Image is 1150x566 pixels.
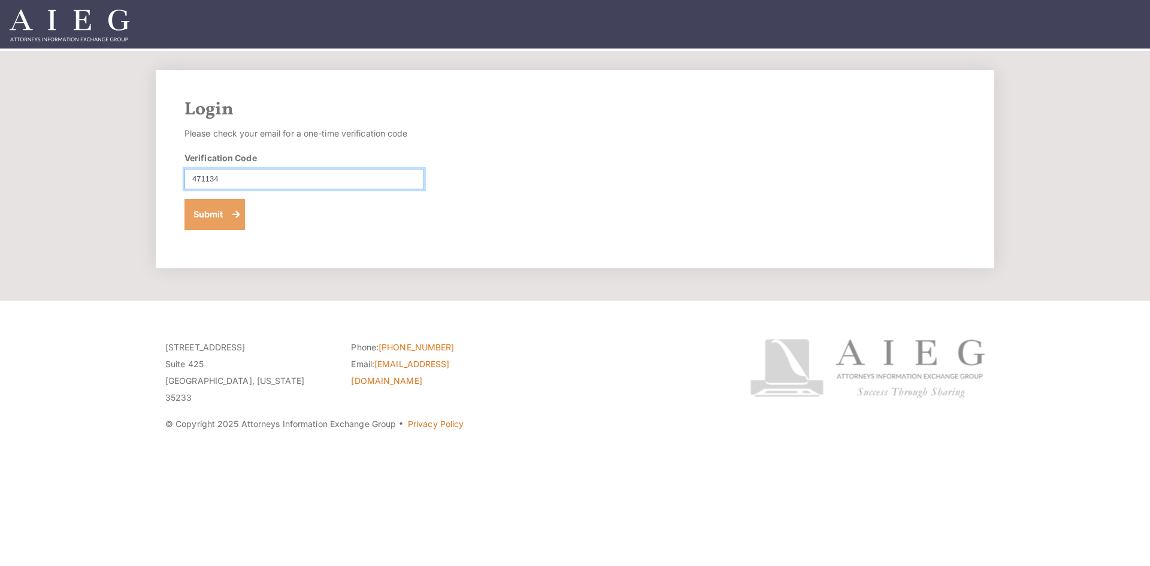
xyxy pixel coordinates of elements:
li: Email: [351,356,519,389]
label: Verification Code [184,152,257,164]
li: Phone: [351,339,519,356]
a: [EMAIL_ADDRESS][DOMAIN_NAME] [351,359,449,386]
button: Submit [184,199,245,230]
h2: Login [184,99,966,120]
p: Please check your email for a one-time verification code [184,125,424,142]
a: Privacy Policy [408,419,464,429]
a: [PHONE_NUMBER] [379,342,454,352]
img: Attorneys Information Exchange Group [10,10,129,41]
p: [STREET_ADDRESS] Suite 425 [GEOGRAPHIC_DATA], [US_STATE] 35233 [165,339,333,406]
p: © Copyright 2025 Attorneys Information Exchange Group [165,416,705,432]
span: · [398,423,404,429]
img: Attorneys Information Exchange Group logo [750,339,985,398]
